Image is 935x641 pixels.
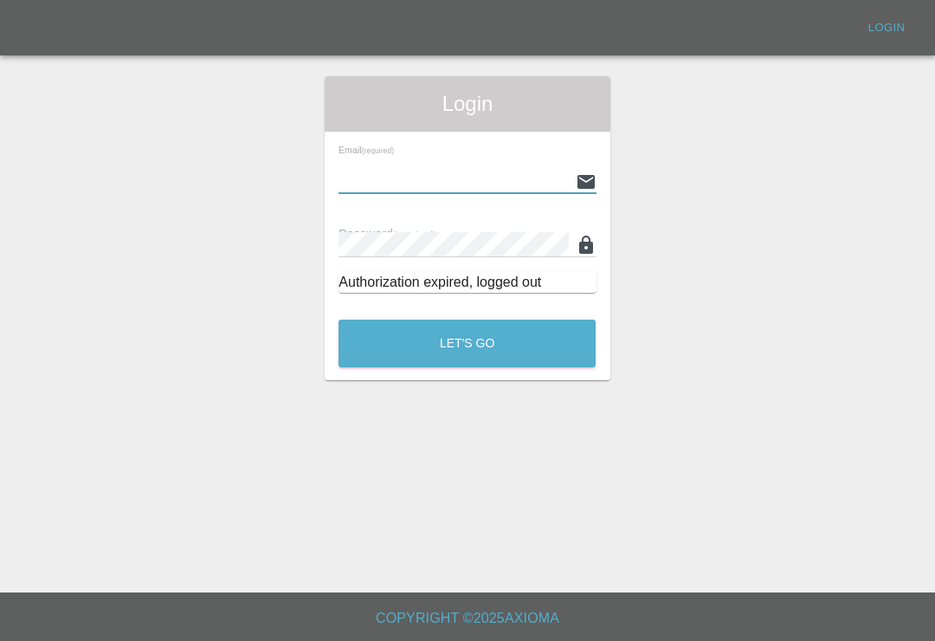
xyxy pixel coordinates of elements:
h6: Copyright © 2025 Axioma [14,606,921,631]
small: (required) [393,230,436,240]
a: Login [859,15,914,42]
small: (required) [362,147,394,155]
span: Login [339,90,596,118]
div: Authorization expired, logged out [339,272,596,293]
span: Email [339,145,394,155]
button: Let's Go [339,320,596,367]
span: Password [339,227,435,241]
